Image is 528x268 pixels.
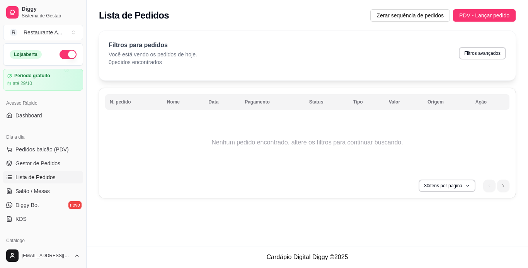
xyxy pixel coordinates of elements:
th: Valor [384,94,423,110]
h2: Lista de Pedidos [99,9,169,22]
span: Diggy [22,6,80,13]
th: Status [305,94,349,110]
th: Tipo [349,94,384,110]
span: Zerar sequência de pedidos [376,11,444,20]
a: Diggy Botnovo [3,199,83,211]
button: [EMAIL_ADDRESS][DOMAIN_NAME] [3,246,83,265]
a: KDS [3,213,83,225]
button: Filtros avançados [459,47,506,59]
span: Dashboard [15,112,42,119]
p: Filtros para pedidos [109,41,197,50]
div: Restaurante A ... [24,29,62,36]
span: R [10,29,17,36]
span: Diggy Bot [15,201,39,209]
article: até 29/10 [13,80,32,87]
a: Período gratuitoaté 29/10 [3,69,83,91]
span: Salão / Mesas [15,187,50,195]
button: Alterar Status [60,50,77,59]
th: Data [204,94,240,110]
button: Pedidos balcão (PDV) [3,143,83,156]
span: PDV - Lançar pedido [459,11,509,20]
button: Zerar sequência de pedidos [370,9,450,22]
th: Ação [471,94,509,110]
article: Período gratuito [14,73,50,79]
div: Catálogo [3,234,83,247]
a: Gestor de Pedidos [3,157,83,170]
div: Acesso Rápido [3,97,83,109]
div: Dia a dia [3,131,83,143]
td: Nenhum pedido encontrado, altere os filtros para continuar buscando. [105,112,509,173]
nav: pagination navigation [479,176,513,196]
span: Pedidos balcão (PDV) [15,146,69,153]
th: Pagamento [240,94,304,110]
p: Você está vendo os pedidos de hoje. [109,51,197,58]
span: Gestor de Pedidos [15,159,60,167]
button: PDV - Lançar pedido [453,9,516,22]
footer: Cardápio Digital Diggy © 2025 [87,246,528,268]
a: Salão / Mesas [3,185,83,197]
th: Origem [423,94,471,110]
a: Dashboard [3,109,83,122]
a: DiggySistema de Gestão [3,3,83,22]
p: 0 pedidos encontrados [109,58,197,66]
div: Loja aberta [10,50,42,59]
th: N. pedido [105,94,162,110]
button: Select a team [3,25,83,40]
a: Lista de Pedidos [3,171,83,183]
th: Nome [162,94,204,110]
span: [EMAIL_ADDRESS][DOMAIN_NAME] [22,253,71,259]
li: next page button [497,180,509,192]
span: Sistema de Gestão [22,13,80,19]
span: KDS [15,215,27,223]
button: 30itens por página [419,180,475,192]
span: Lista de Pedidos [15,173,56,181]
